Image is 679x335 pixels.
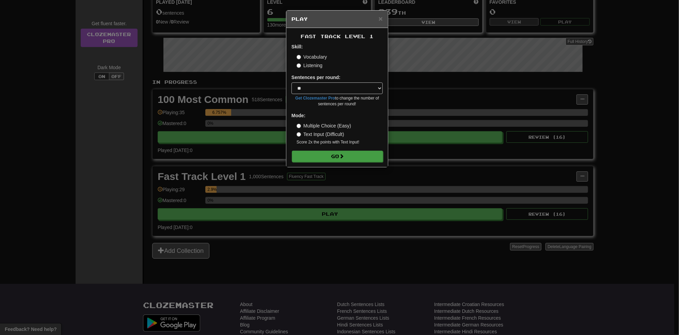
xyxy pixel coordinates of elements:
small: to change the number of sentences per round! [291,95,383,107]
label: Listening [297,62,322,69]
span: Fast Track Level 1 [301,33,374,39]
input: Multiple Choice (Easy) [297,124,301,128]
strong: Skill: [291,44,303,49]
a: Get Clozemaster Pro [295,96,335,101]
label: Text Input (Difficult) [297,131,344,138]
small: Score 2x the points with Text Input ! [297,139,383,145]
h5: Play [291,16,383,22]
label: Multiple Choice (Easy) [297,122,351,129]
button: Go [292,151,383,162]
button: Close [379,15,383,22]
input: Listening [297,63,301,68]
label: Vocabulary [297,54,327,60]
label: Sentences per round: [291,74,341,81]
input: Text Input (Difficult) [297,132,301,137]
span: × [379,15,383,22]
strong: Mode: [291,113,305,118]
input: Vocabulary [297,55,301,59]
